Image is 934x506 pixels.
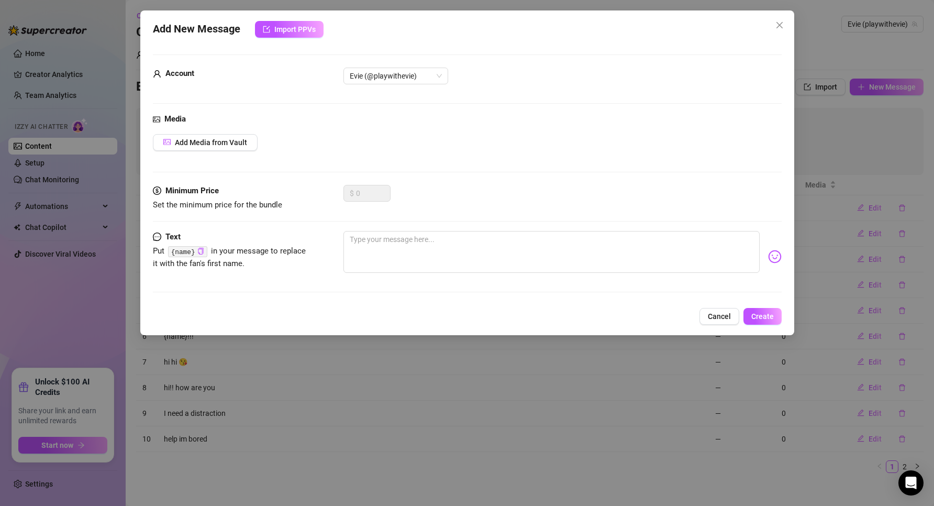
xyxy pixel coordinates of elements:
span: Create [751,312,773,321]
span: Close [771,21,787,29]
span: import [263,26,270,33]
strong: Media [164,114,186,124]
button: Click to Copy [197,247,204,255]
span: Set the minimum price for the bundle [153,200,282,210]
span: picture [163,138,171,146]
span: user [153,68,161,80]
span: Cancel [707,312,730,321]
span: message [153,231,161,244]
button: Add Media from Vault [153,134,258,151]
span: Evie (@playwithevie) [350,68,442,84]
button: Close [771,17,787,34]
strong: Account [165,69,194,78]
span: Import PPVs [274,25,316,34]
div: Open Intercom Messenger [898,470,924,496]
span: Add Media from Vault [175,138,247,147]
span: dollar [153,185,161,197]
span: Add New Message [153,21,240,38]
code: {name} [168,246,207,257]
span: close [775,21,783,29]
span: picture [153,113,160,126]
button: Create [743,308,781,325]
strong: Text [165,232,181,241]
span: Put in your message to replace it with the fan's first name. [153,246,306,268]
span: copy [197,248,204,255]
img: svg%3e [768,250,781,263]
button: Import PPVs [255,21,324,38]
button: Cancel [699,308,739,325]
strong: Minimum Price [165,186,219,195]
